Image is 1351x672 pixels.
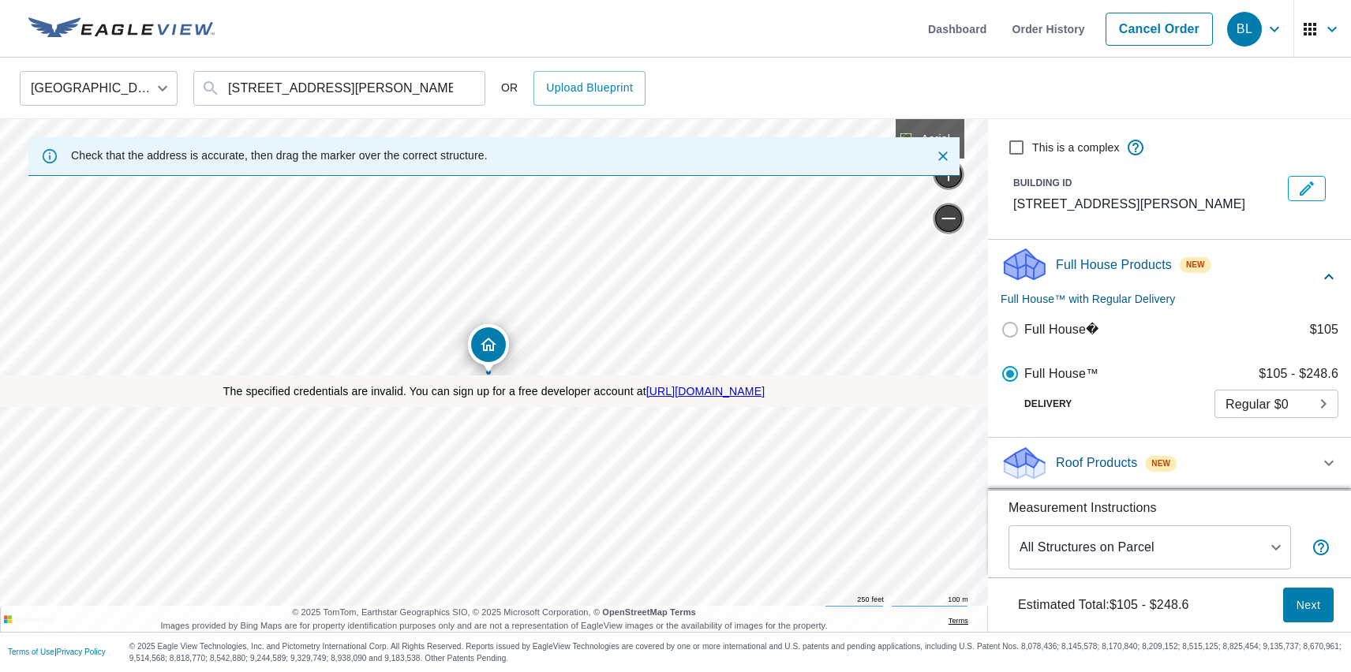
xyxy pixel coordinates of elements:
[8,648,54,656] a: Terms of Use
[228,66,453,110] input: Search by address or latitude-longitude
[129,640,1343,664] p: © 2025 Eagle View Technologies, Inc. and Pictometry International Corp. All Rights Reserved. Repo...
[546,78,633,98] span: Upload Blueprint
[1013,195,1282,214] p: [STREET_ADDRESS][PERSON_NAME]
[1056,256,1172,274] p: Full House Products
[1009,498,1330,517] p: Measurement Instructions
[1001,444,1338,482] div: Roof ProductsNew
[8,648,106,657] p: |
[28,17,215,41] img: EV Logo
[1001,291,1319,308] p: Full House™ with Regular Delivery
[933,146,953,166] button: Close
[20,66,178,110] div: [GEOGRAPHIC_DATA]
[292,606,696,619] span: © 2025 TomTom, Earthstar Geographics SIO, © 2025 Microsoft Corporation, ©
[646,385,765,398] a: [URL][DOMAIN_NAME]
[1056,454,1137,472] p: Roof Products
[1283,588,1334,623] button: Next
[1009,525,1291,569] div: All Structures on Parcel
[57,648,106,656] a: Privacy Policy
[1024,320,1098,339] p: Full House�
[1106,13,1213,46] a: Cancel Order
[602,607,668,617] a: OpenStreetMap
[1001,397,1214,411] p: Delivery
[1312,538,1330,557] span: Your report will include each building or structure inside the parcel boundary. In some cases, du...
[1296,595,1321,615] span: Next
[916,119,955,159] div: Aerial
[670,607,696,617] a: Terms
[1214,382,1338,426] div: Regular $0
[1288,176,1326,201] button: Edit building 1
[501,71,646,106] div: OR
[896,119,964,159] div: Aerial
[1024,364,1098,383] p: Full House™
[468,324,509,373] div: Dropped pin, building 1, Residential property, 600 Davis St Austin, TX 78701
[1259,364,1338,383] p: $105 - $248.6
[533,71,646,106] a: Upload Blueprint
[1310,320,1338,339] p: $105
[1013,177,1072,189] p: BUILDING ID
[1151,457,1170,470] span: New
[1227,12,1262,47] div: BL
[933,203,964,234] a: Current Level 17, Zoom Out
[949,616,968,626] a: Terms
[1005,588,1202,622] p: Estimated Total: $105 - $248.6
[1001,246,1338,308] div: Full House ProductsNewFull House™ with Regular Delivery
[1032,140,1120,155] label: This is a complex
[71,148,488,162] p: Check that the address is accurate, then drag the marker over the correct structure.
[1186,259,1205,271] span: New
